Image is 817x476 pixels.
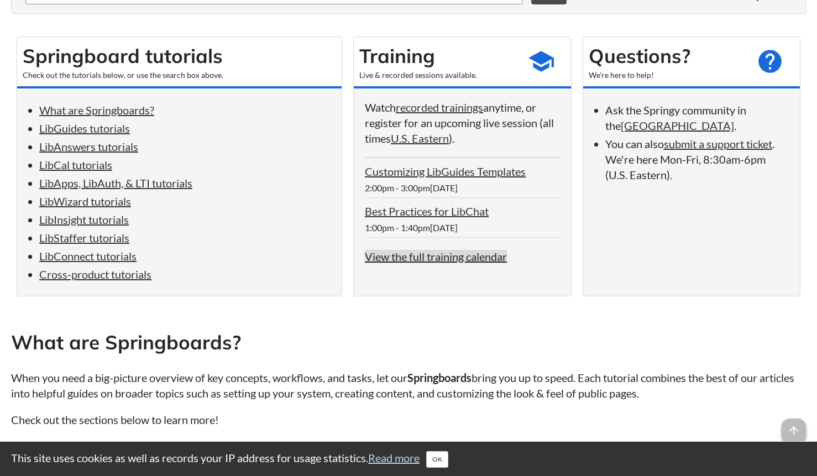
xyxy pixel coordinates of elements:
li: Ask the Springy community in the . [605,102,789,133]
h2: Training [359,43,517,70]
h2: Questions? [589,43,746,70]
a: LibAnswers tutorials [39,140,138,153]
a: LibGuides tutorials [39,122,130,135]
div: Live & recorded sessions available. [359,70,517,81]
a: Cross-product tutorials [39,268,151,281]
p: [ ] [11,438,806,454]
a: LibApps, LibAuth, & LTI tutorials [39,176,192,190]
a: Best Practices for LibChat [365,205,489,218]
p: When you need a big-picture overview of key concepts, workflows, and tasks, let our bring you up ... [11,370,806,401]
a: Return to top [14,440,78,453]
span: 2:00pm - 3:00pm[DATE] [365,182,458,193]
span: help [756,48,784,75]
span: 1:00pm - 1:40pm[DATE] [365,222,458,233]
a: LibCal tutorials [39,158,112,171]
a: recorded trainings [396,101,483,114]
p: Watch anytime, or register for an upcoming live session (all times ). [365,100,560,146]
a: View the full training calendar [365,250,507,263]
a: arrow_upward [782,420,806,433]
strong: Springboards [407,371,472,384]
span: arrow_upward [782,419,806,443]
a: What are Springboards? [39,103,154,117]
div: Check out the tutorials below, or use the search box above. [23,70,336,81]
h2: What are Springboards? [11,329,806,356]
li: You can also . We're here Mon-Fri, 8:30am-6pm (U.S. Eastern). [605,136,789,182]
a: Customizing LibGuides Templates [365,165,526,178]
a: [GEOGRAPHIC_DATA] [621,119,734,132]
span: school [527,48,555,75]
div: We're here to help! [589,70,746,81]
button: Close [426,451,448,468]
p: Check out the sections below to learn more! [11,412,806,427]
a: LibInsight tutorials [39,213,129,226]
a: Read more [368,451,420,464]
a: LibStaffer tutorials [39,231,129,244]
a: LibConnect tutorials [39,249,137,263]
h2: Springboard tutorials [23,43,336,70]
a: U.S. Eastern [391,132,449,145]
a: LibWizard tutorials [39,195,131,208]
a: submit a support ticket [664,137,772,150]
